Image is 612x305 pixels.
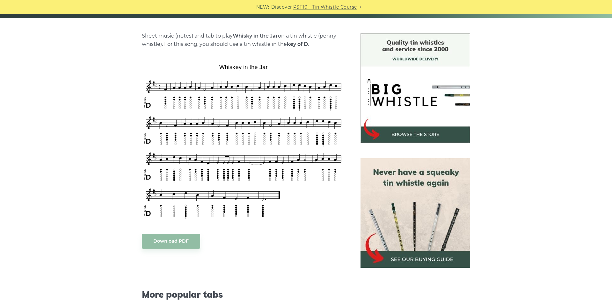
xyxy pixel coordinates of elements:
[361,158,470,268] img: tin whistle buying guide
[142,289,345,300] span: More popular tabs
[142,61,345,221] img: Whiskey in the Jar Tin Whistle Tab & Sheet Music
[233,33,278,39] strong: Whisky in the Jar
[256,4,269,11] span: NEW:
[142,32,345,48] p: Sheet music (notes) and tab to play on a tin whistle (penny whistle). For this song, you should u...
[361,33,470,143] img: BigWhistle Tin Whistle Store
[293,4,357,11] a: PST10 - Tin Whistle Course
[142,234,200,249] a: Download PDF
[287,41,308,47] strong: key of D
[271,4,292,11] span: Discover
